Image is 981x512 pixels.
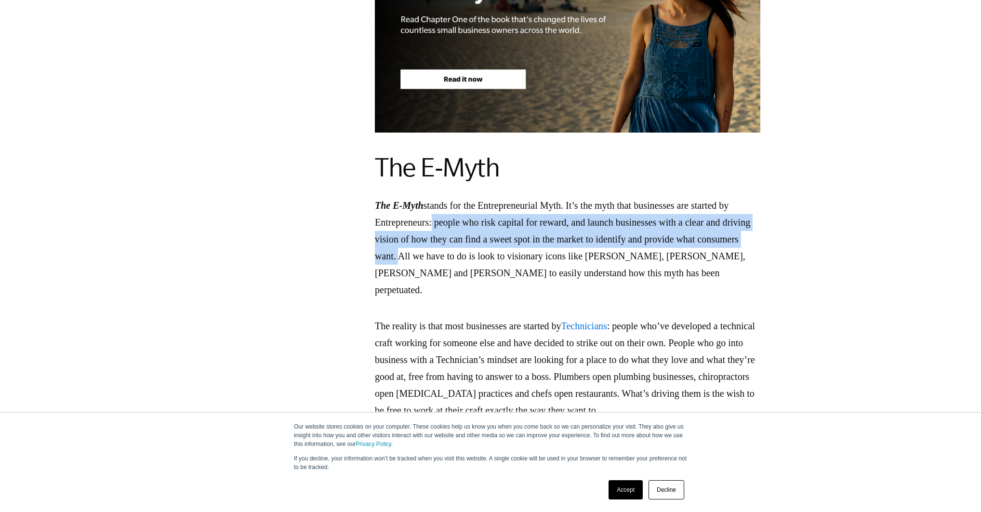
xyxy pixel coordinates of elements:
[561,321,607,331] a: Technicians
[609,480,643,499] a: Accept
[375,318,760,419] p: The reality is that most businesses are started by : people who’ve developed a technical craft wo...
[356,441,391,447] a: Privacy Policy
[294,454,687,472] p: If you decline, your information won’t be tracked when you visit this website. A single cookie wi...
[375,152,760,183] h2: The E-Myth
[649,480,684,499] a: Decline
[375,197,760,298] p: stands for the Entrepreneurial Myth. It’s the myth that businesses are started by Entrepreneurs: ...
[375,200,424,211] em: The E-Myth
[294,422,687,448] p: Our website stores cookies on your computer. These cookies help us know you when you come back so...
